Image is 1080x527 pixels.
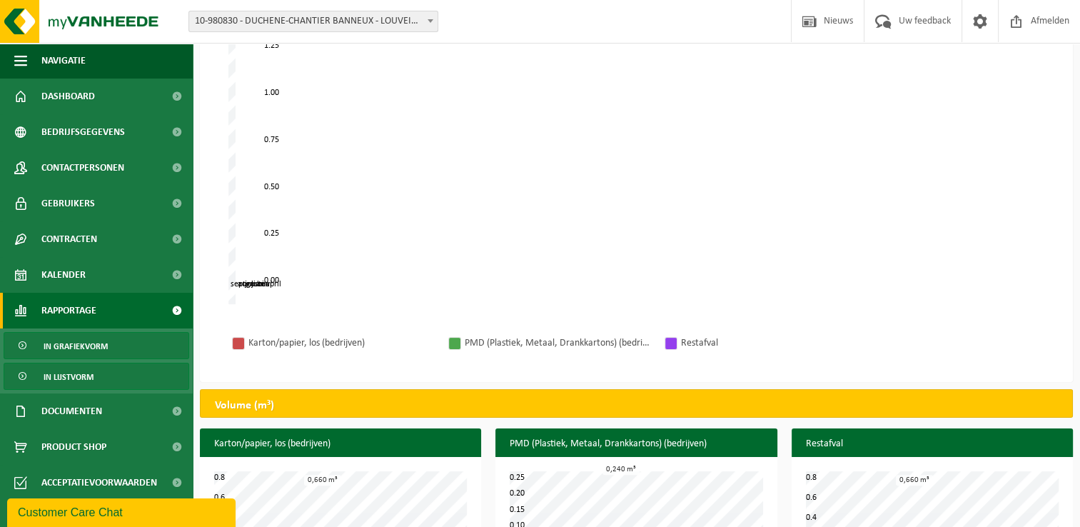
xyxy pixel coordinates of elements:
span: Bedrijfsgegevens [41,114,125,150]
span: Contactpersonen [41,150,124,186]
div: 0,660 m³ [896,475,933,486]
span: Dashboard [41,79,95,114]
span: Kalender [41,257,86,293]
div: Karton/papier, los (bedrijven) [248,334,434,352]
span: Contracten [41,221,97,257]
span: Navigatie [41,43,86,79]
span: In lijstvorm [44,363,94,391]
div: Restafval [681,334,867,352]
div: 0,660 m³ [304,475,341,486]
span: 10-980830 - DUCHENE-CHANTIER BANNEUX - LOUVEIGNÉ [189,11,438,31]
span: Product Shop [41,429,106,465]
span: 10-980830 - DUCHENE-CHANTIER BANNEUX - LOUVEIGNÉ [188,11,438,32]
a: In lijstvorm [4,363,189,390]
span: Documenten [41,393,102,429]
h3: Restafval [792,428,1073,460]
h3: PMD (Plastiek, Metaal, Drankkartons) (bedrijven) [495,428,777,460]
div: 0,240 m³ [602,464,640,475]
h2: Volume (m³) [201,390,288,421]
h3: Karton/papier, los (bedrijven) [200,428,481,460]
div: PMD (Plastiek, Metaal, Drankkartons) (bedrijven) [465,334,650,352]
span: In grafiekvorm [44,333,108,360]
span: Acceptatievoorwaarden [41,465,157,501]
a: In grafiekvorm [4,332,189,359]
span: Rapportage [41,293,96,328]
iframe: chat widget [7,496,238,527]
span: Gebruikers [41,186,95,221]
